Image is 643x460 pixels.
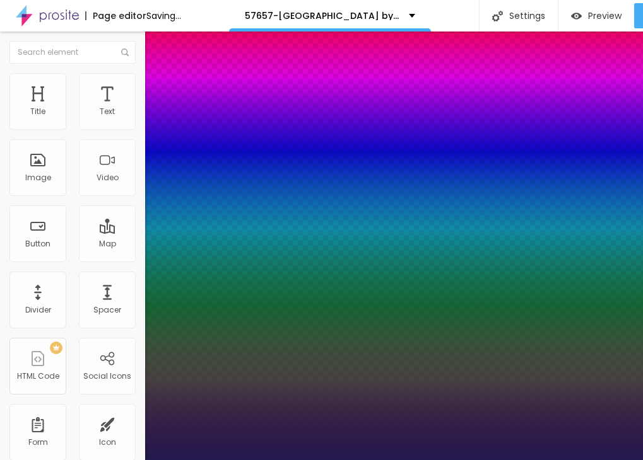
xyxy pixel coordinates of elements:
div: Form [28,438,48,447]
div: Page editor [85,11,146,20]
span: Preview [588,11,622,21]
div: Icon [99,438,116,447]
div: Title [30,107,45,116]
div: Divider [25,306,51,314]
div: Text [100,107,115,116]
div: Spacer [93,306,121,314]
div: Social Icons [83,372,131,381]
img: Icone [492,11,503,21]
div: HTML Code [17,372,59,381]
div: Button [25,239,50,248]
p: 57657-[GEOGRAPHIC_DATA] by [PERSON_NAME] [245,11,399,20]
input: Search element [9,41,136,64]
div: Video [97,173,119,182]
div: Map [99,239,116,248]
div: Saving... [146,11,181,20]
img: Icone [121,49,129,56]
img: view-1.svg [571,11,582,21]
button: Preview [558,3,634,28]
div: Image [25,173,51,182]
